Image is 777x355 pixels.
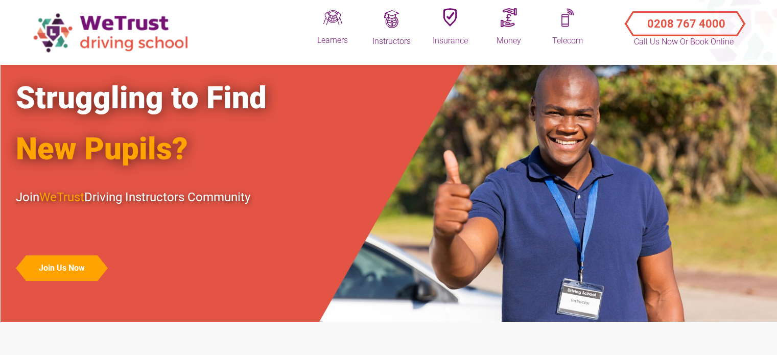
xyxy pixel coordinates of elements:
[16,255,271,281] a: Join Us Now
[542,35,593,47] div: Telecom
[443,8,457,27] img: Insuranceq.png
[425,35,476,47] div: Insurance
[39,190,84,204] span: WeTrust
[616,3,751,38] a: Call Us Now or Book Online 0208 767 4000
[26,6,199,59] img: wetrust-ds-logo.png
[16,190,648,204] h3: Join Driving Instructors Community
[383,10,401,28] img: Trainingq.png
[629,9,739,29] button: Call Us Now or Book Online
[16,131,188,167] span: New Pupils?
[323,8,342,27] img: Driveq.png
[26,255,98,281] button: Join Us Now
[307,35,358,46] div: Learners
[16,80,267,167] span: Struggling to Find
[366,36,417,47] div: Instructors
[561,8,575,27] img: Mobileq.png
[633,36,735,48] p: Call Us Now or Book Online
[483,35,534,47] div: Money
[501,8,517,27] img: Moneyq.png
